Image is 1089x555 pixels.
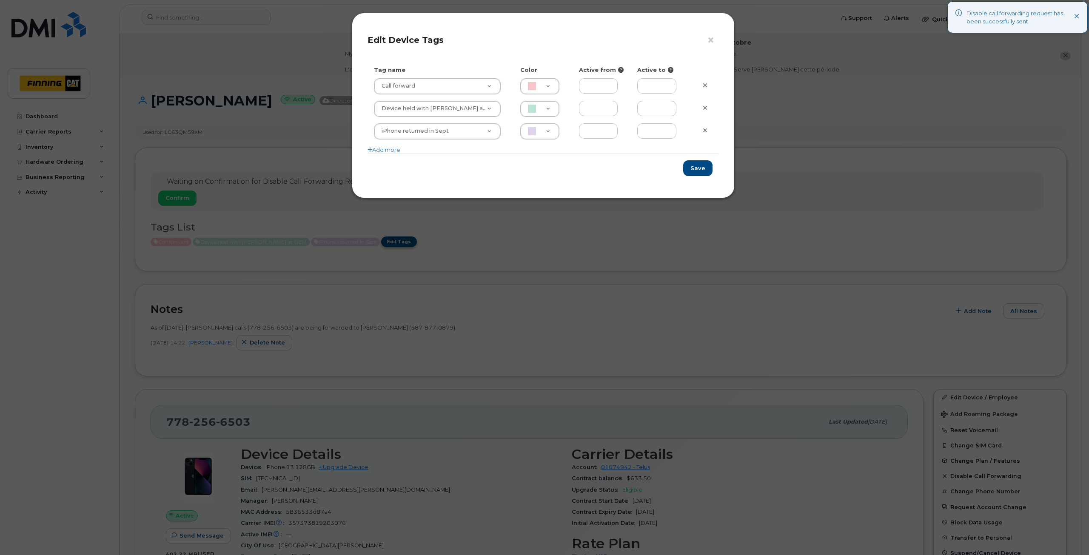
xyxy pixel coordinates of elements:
button: Save [683,160,713,176]
button: × [707,34,719,47]
iframe: Messenger Launcher [1052,518,1083,549]
span: Call forward [376,82,415,90]
div: Active from [573,66,631,74]
div: Active to [631,66,690,74]
i: Fill in to restrict tag activity to this date [618,67,624,73]
i: Fill in to restrict tag activity to this date [668,67,673,73]
span: iPhone returned in Sept [376,127,449,135]
div: Tag name [368,66,514,74]
a: Add more [368,146,400,153]
h4: Edit Device Tags [368,35,719,45]
div: Color [514,66,573,74]
span: Device held with [PERSON_NAME] at OEM [376,105,487,112]
div: Disable call forwarding request has been successfully sent [966,9,1074,25]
